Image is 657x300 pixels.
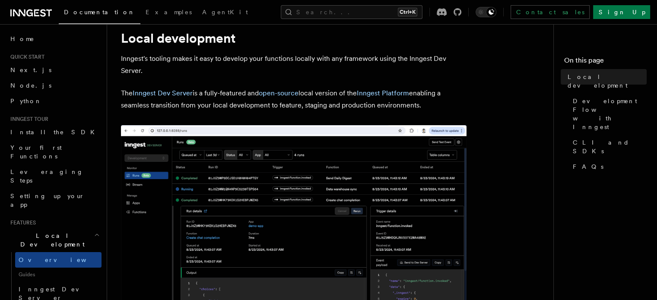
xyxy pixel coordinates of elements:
a: Examples [140,3,197,23]
h1: Local development [121,30,467,46]
span: Guides [15,268,102,281]
a: open-source [259,89,298,97]
a: Your first Functions [7,140,102,164]
span: Local Development [7,231,94,249]
span: Node.js [10,82,51,89]
a: Node.js [7,78,102,93]
span: AgentKit [202,9,248,16]
a: Next.js [7,62,102,78]
a: Documentation [59,3,140,24]
span: Local development [568,73,647,90]
span: Development Flow with Inngest [573,97,647,131]
a: Install the SDK [7,124,102,140]
a: Home [7,31,102,47]
p: The is a fully-featured and local version of the enabling a seamless transition from your local d... [121,87,467,111]
kbd: Ctrl+K [398,8,417,16]
span: Next.js [10,66,51,73]
a: Overview [15,252,102,268]
a: Inngest Dev Server [133,89,193,97]
a: FAQs [569,159,647,174]
span: Setting up your app [10,193,85,208]
span: Your first Functions [10,144,62,160]
h4: On this page [564,55,647,69]
span: Documentation [64,9,135,16]
span: Inngest tour [7,116,48,123]
a: AgentKit [197,3,253,23]
a: Inngest Platform [357,89,409,97]
a: Leveraging Steps [7,164,102,188]
span: FAQs [573,162,603,171]
a: Python [7,93,102,109]
span: Examples [146,9,192,16]
span: Quick start [7,54,44,60]
a: Contact sales [511,5,590,19]
span: Leveraging Steps [10,168,83,184]
a: Local development [564,69,647,93]
span: Home [10,35,35,43]
button: Toggle dark mode [476,7,496,17]
span: Install the SDK [10,129,100,136]
a: Sign Up [593,5,650,19]
a: Setting up your app [7,188,102,212]
span: CLI and SDKs [573,138,647,155]
button: Local Development [7,228,102,252]
button: Search...Ctrl+K [281,5,422,19]
span: Overview [19,256,108,263]
p: Inngest's tooling makes it easy to develop your functions locally with any framework using the In... [121,53,467,77]
a: Development Flow with Inngest [569,93,647,135]
a: CLI and SDKs [569,135,647,159]
span: Features [7,219,36,226]
span: Python [10,98,42,104]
